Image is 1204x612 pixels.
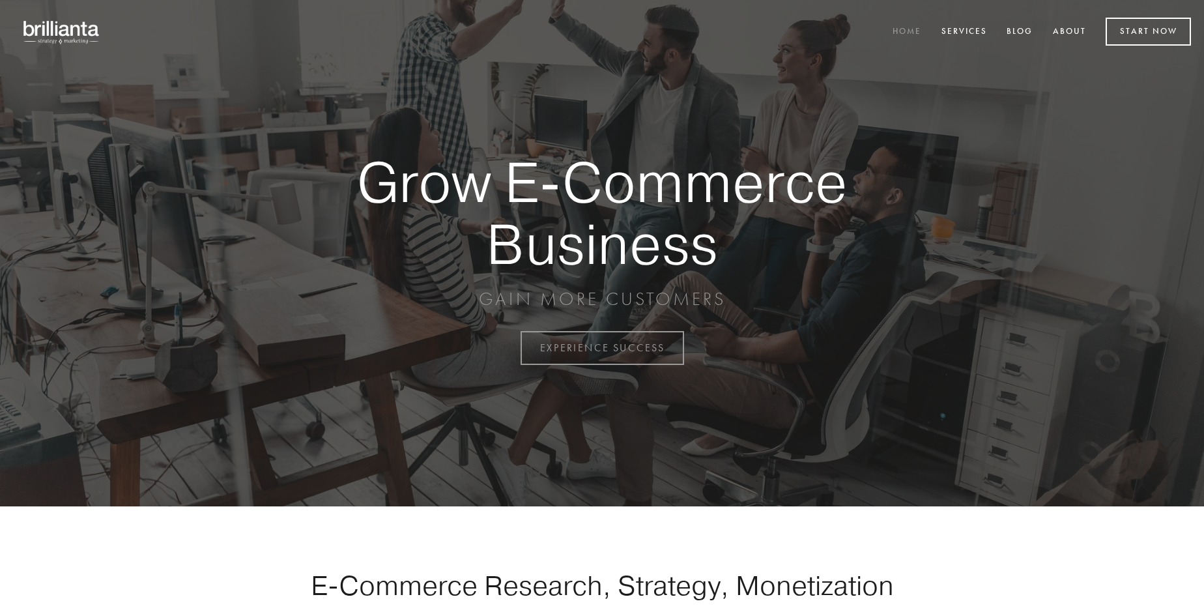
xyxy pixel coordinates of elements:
a: Home [884,22,930,43]
a: Blog [998,22,1041,43]
a: Services [933,22,996,43]
a: EXPERIENCE SUCCESS [521,331,684,365]
a: Start Now [1106,18,1191,46]
p: GAIN MORE CUSTOMERS [311,287,893,311]
strong: Grow E-Commerce Business [311,151,893,274]
a: About [1044,22,1095,43]
img: brillianta - research, strategy, marketing [13,13,111,51]
h1: E-Commerce Research, Strategy, Monetization [270,569,934,602]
